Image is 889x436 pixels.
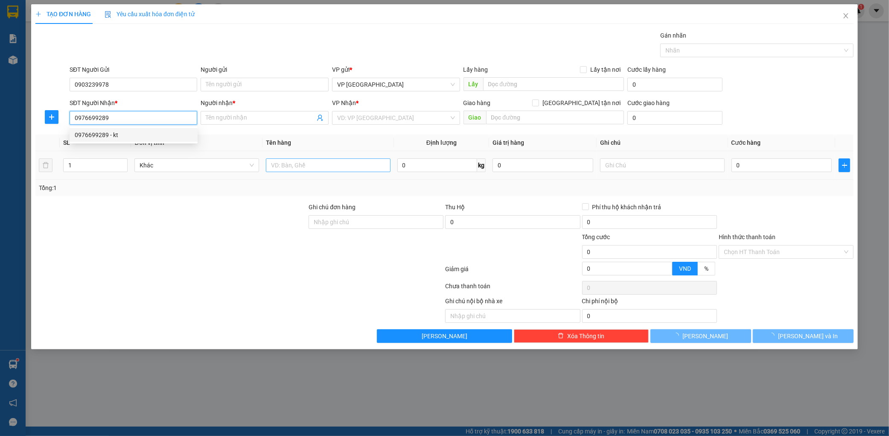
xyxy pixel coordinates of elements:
input: Cước giao hàng [627,111,723,125]
div: Giảm giá [445,264,581,279]
input: VD: Bàn, Ghế [266,158,391,172]
span: Tổng cước [582,234,610,240]
span: loading [769,333,778,339]
span: plus [839,162,850,169]
label: Ghi chú đơn hàng [309,204,356,211]
button: Close [834,4,858,28]
label: Hình thức thanh toán [719,234,775,240]
span: VND [679,265,691,272]
input: Ghi chú đơn hàng [309,215,443,229]
span: TẠO ĐƠN HÀNG [35,11,91,18]
span: [PERSON_NAME] và In [778,331,838,341]
div: Chi phí nội bộ [582,296,717,309]
div: 0976699289 - kt [75,130,192,140]
th: Ghi chú [597,135,728,151]
span: Xóa Thông tin [567,331,604,341]
div: SĐT Người Nhận [70,98,198,108]
span: Giá trị hàng [493,139,524,146]
span: [GEOGRAPHIC_DATA] tận nơi [539,98,624,108]
span: Khác [140,159,254,172]
input: Dọc đường [483,77,624,91]
label: Cước lấy hàng [627,66,666,73]
button: delete [39,158,52,172]
span: VP Mỹ Đình [337,78,455,91]
div: SĐT Người Gửi [70,65,198,74]
div: Người gửi [201,65,329,74]
label: Gán nhãn [660,32,686,39]
button: [PERSON_NAME] và In [753,329,854,343]
span: Thu Hộ [445,204,465,211]
span: Phí thu hộ khách nhận trả [589,202,665,212]
span: Lấy hàng [463,66,488,73]
div: 0976699289 - kt [70,128,198,142]
input: Cước lấy hàng [627,78,723,91]
button: plus [45,110,58,124]
span: [PERSON_NAME] [422,331,467,341]
div: Người nhận [201,98,329,108]
input: Nhập ghi chú [445,309,580,323]
div: Ghi chú nội bộ nhà xe [445,296,580,309]
input: Dọc đường [486,111,624,124]
div: VP gửi [332,65,460,74]
input: Ghi Chú [600,158,725,172]
span: plus [35,11,41,17]
span: [PERSON_NAME] [682,331,728,341]
span: close [842,12,849,19]
span: Cước hàng [732,139,761,146]
button: [PERSON_NAME] [650,329,751,343]
span: Định lượng [426,139,457,146]
span: Giao [463,111,486,124]
span: Lấy [463,77,483,91]
span: Giao hàng [463,99,491,106]
span: plus [45,114,58,120]
button: [PERSON_NAME] [377,329,512,343]
span: Lấy tận nơi [587,65,624,74]
input: 0 [493,158,593,172]
button: plus [839,158,850,172]
span: % [704,265,708,272]
img: icon [105,11,111,18]
div: Chưa thanh toán [445,281,581,296]
span: Tên hàng [266,139,291,146]
span: user-add [317,114,324,121]
span: kg [477,158,486,172]
button: deleteXóa Thông tin [514,329,649,343]
span: VP Nhận [332,99,356,106]
label: Cước giao hàng [627,99,670,106]
div: Tổng: 1 [39,183,343,193]
span: SL [63,139,70,146]
span: delete [558,333,564,339]
span: loading [673,333,682,339]
span: Yêu cầu xuất hóa đơn điện tử [105,11,195,18]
